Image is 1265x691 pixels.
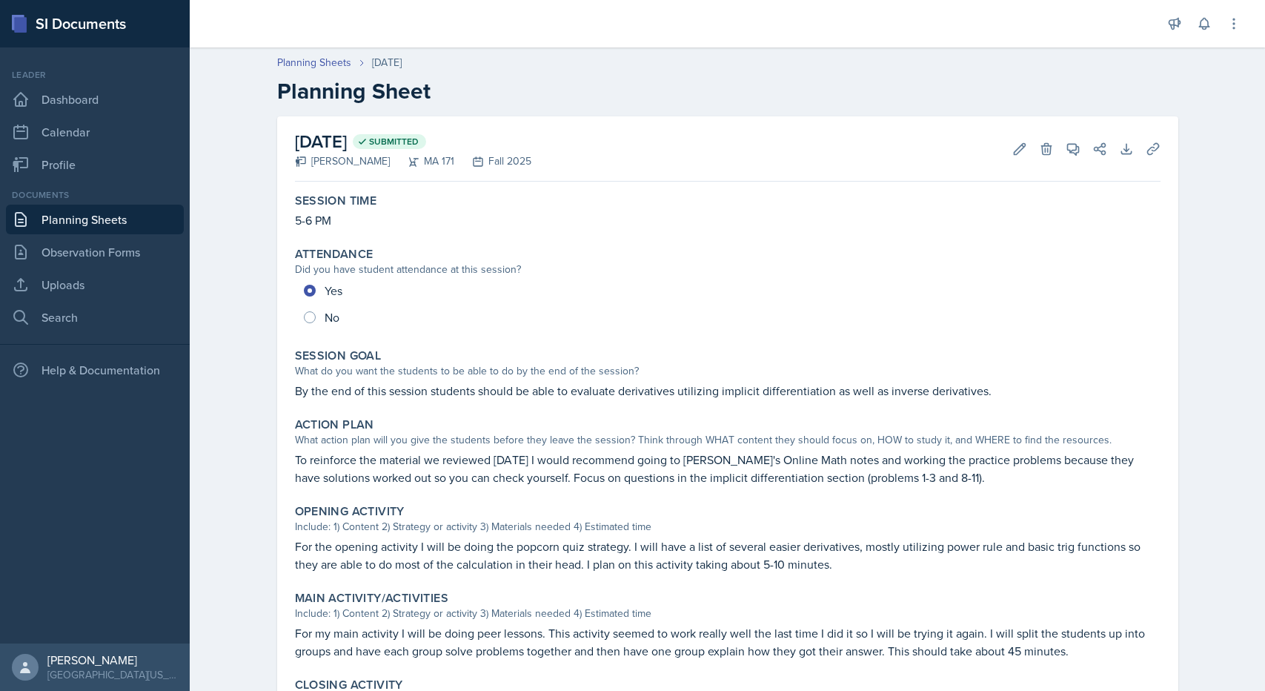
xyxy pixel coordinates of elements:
a: Profile [6,150,184,179]
a: Dashboard [6,85,184,114]
h2: [DATE] [295,128,531,155]
p: 5-6 PM [295,211,1161,229]
label: Session Goal [295,348,382,363]
div: What do you want the students to be able to do by the end of the session? [295,363,1161,379]
div: MA 171 [390,153,454,169]
p: For the opening activity I will be doing the popcorn quiz strategy. I will have a list of several... [295,538,1161,573]
label: Session Time [295,194,377,208]
a: Calendar [6,117,184,147]
div: [PERSON_NAME] [47,652,178,667]
div: [GEOGRAPHIC_DATA][US_STATE] in [GEOGRAPHIC_DATA] [47,667,178,682]
div: Include: 1) Content 2) Strategy or activity 3) Materials needed 4) Estimated time [295,606,1161,621]
div: Fall 2025 [454,153,531,169]
label: Opening Activity [295,504,405,519]
label: Main Activity/Activities [295,591,449,606]
div: Documents [6,188,184,202]
div: [DATE] [372,55,402,70]
div: Help & Documentation [6,355,184,385]
a: Uploads [6,270,184,300]
a: Planning Sheets [277,55,351,70]
a: Search [6,302,184,332]
div: What action plan will you give the students before they leave the session? Think through WHAT con... [295,432,1161,448]
label: Action Plan [295,417,374,432]
div: Leader [6,68,184,82]
label: Attendance [295,247,373,262]
div: [PERSON_NAME] [295,153,390,169]
div: Include: 1) Content 2) Strategy or activity 3) Materials needed 4) Estimated time [295,519,1161,535]
p: To reinforce the material we reviewed [DATE] I would recommend going to [PERSON_NAME]'s Online Ma... [295,451,1161,486]
span: Submitted [369,136,419,148]
h2: Planning Sheet [277,78,1178,105]
div: Did you have student attendance at this session? [295,262,1161,277]
p: By the end of this session students should be able to evaluate derivatives utilizing implicit dif... [295,382,1161,400]
a: Planning Sheets [6,205,184,234]
a: Observation Forms [6,237,184,267]
p: For my main activity I will be doing peer lessons. This activity seemed to work really well the l... [295,624,1161,660]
